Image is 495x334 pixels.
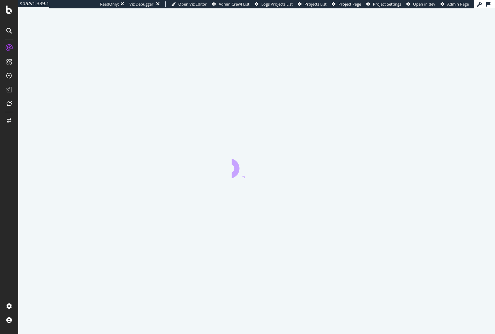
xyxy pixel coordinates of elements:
[338,1,361,7] span: Project Page
[261,1,293,7] span: Logs Projects List
[332,1,361,7] a: Project Page
[100,1,119,7] div: ReadOnly:
[441,1,469,7] a: Admin Page
[298,1,327,7] a: Projects List
[305,1,327,7] span: Projects List
[178,1,207,7] span: Open Viz Editor
[366,1,401,7] a: Project Settings
[447,1,469,7] span: Admin Page
[255,1,293,7] a: Logs Projects List
[212,1,249,7] a: Admin Crawl List
[406,1,435,7] a: Open in dev
[413,1,435,7] span: Open in dev
[219,1,249,7] span: Admin Crawl List
[129,1,155,7] div: Viz Debugger:
[373,1,401,7] span: Project Settings
[232,153,282,178] div: animation
[171,1,207,7] a: Open Viz Editor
